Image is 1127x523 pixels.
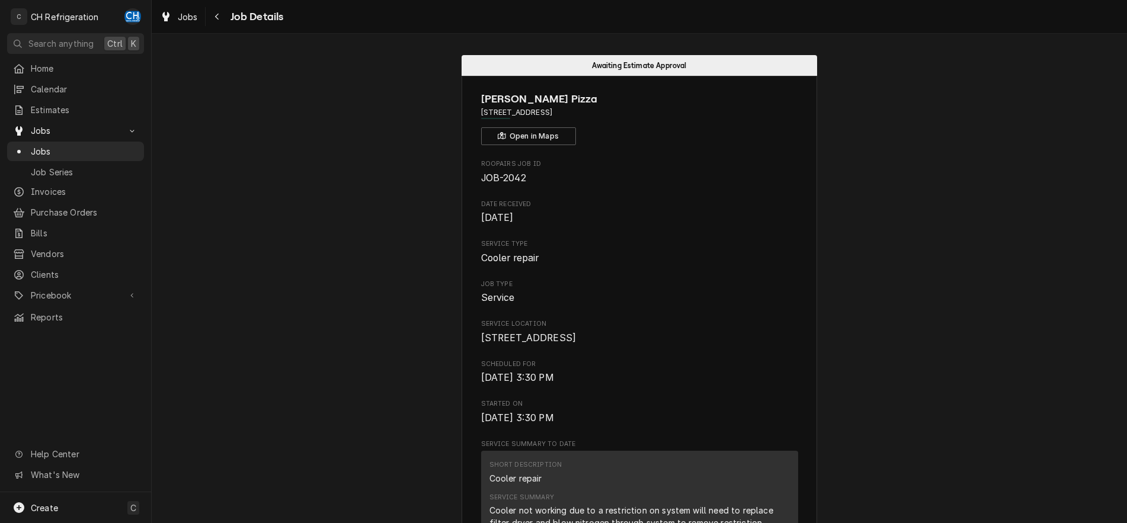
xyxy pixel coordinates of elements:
span: Jobs [31,124,120,137]
span: Help Center [31,448,137,460]
button: Open in Maps [481,127,576,145]
span: Scheduled For [481,360,798,369]
div: Roopairs Job ID [481,159,798,185]
span: [DATE] 3:30 PM [481,372,554,383]
span: Job Series [31,166,138,178]
a: Invoices [7,182,144,201]
span: Date Received [481,200,798,209]
span: Search anything [28,37,94,50]
span: JOB-2042 [481,172,526,184]
div: Date Received [481,200,798,225]
span: K [131,37,136,50]
div: Chris Hiraga's Avatar [124,8,141,25]
span: Service Type [481,239,798,249]
span: What's New [31,469,137,481]
span: Roopairs Job ID [481,171,798,185]
a: Home [7,59,144,78]
a: Vendors [7,244,144,264]
span: Clients [31,268,138,281]
span: Vendors [31,248,138,260]
span: Ctrl [107,37,123,50]
div: Started On [481,399,798,425]
div: Job Type [481,280,798,305]
span: Jobs [31,145,138,158]
span: Date Received [481,211,798,225]
a: Calendar [7,79,144,99]
div: Scheduled For [481,360,798,385]
span: Scheduled For [481,371,798,385]
span: Calendar [31,83,138,95]
span: Pricebook [31,289,120,301]
span: Home [31,62,138,75]
a: Go to Pricebook [7,285,144,305]
div: C [11,8,27,25]
span: Address [481,107,798,118]
span: Started On [481,399,798,409]
div: Cooler repair [489,472,542,485]
span: Cooler repair [481,252,539,264]
div: CH [124,8,141,25]
div: Short Description [489,460,562,470]
span: Roopairs Job ID [481,159,798,169]
span: Service Summary To Date [481,439,798,449]
a: Bills [7,223,144,243]
span: C [130,502,136,514]
span: Service [481,292,515,303]
a: Estimates [7,100,144,120]
div: Client Information [481,91,798,145]
span: Name [481,91,798,107]
div: Status [462,55,817,76]
a: Purchase Orders [7,203,144,222]
a: Job Series [7,162,144,182]
span: [DATE] [481,212,514,223]
a: Jobs [7,142,144,161]
span: Jobs [178,11,198,23]
span: Service Type [481,251,798,265]
a: Clients [7,265,144,284]
span: [DATE] 3:30 PM [481,412,554,423]
a: Go to What's New [7,465,144,485]
span: Started On [481,411,798,425]
span: Job Details [227,9,284,25]
div: Service Type [481,239,798,265]
span: Reports [31,311,138,323]
span: Service Location [481,319,798,329]
button: Search anythingCtrlK [7,33,144,54]
span: Estimates [31,104,138,116]
button: Navigate back [208,7,227,26]
span: Bills [31,227,138,239]
span: [STREET_ADDRESS] [481,332,577,344]
span: Invoices [31,185,138,198]
span: Awaiting Estimate Approval [592,62,686,69]
div: Service Summary [489,493,554,502]
a: Jobs [155,7,203,27]
a: Go to Jobs [7,121,144,140]
span: Job Type [481,280,798,289]
span: Create [31,503,58,513]
div: Service Location [481,319,798,345]
a: Reports [7,307,144,327]
span: Service Location [481,331,798,345]
span: Purchase Orders [31,206,138,219]
div: CH Refrigeration [31,11,99,23]
a: Go to Help Center [7,444,144,464]
span: Job Type [481,291,798,305]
